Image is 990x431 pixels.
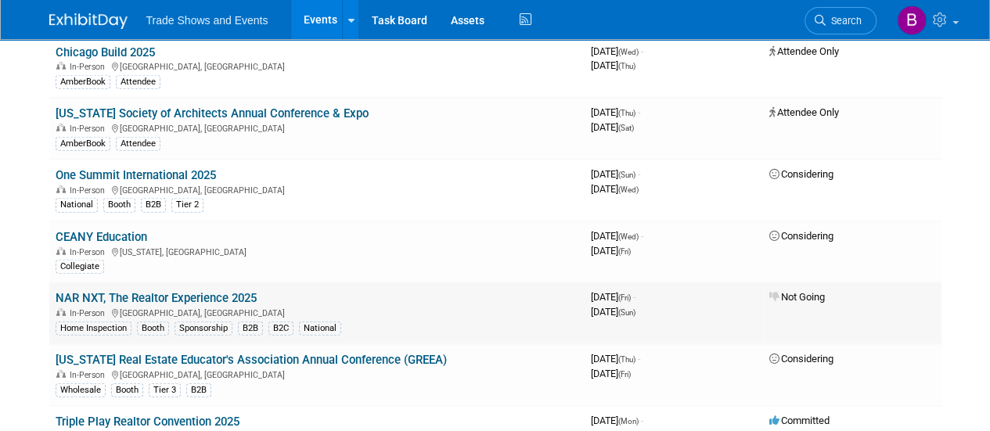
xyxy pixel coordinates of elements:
span: - [638,106,640,118]
span: - [633,291,635,303]
span: - [641,415,643,426]
img: In-Person Event [56,185,66,193]
span: (Fri) [618,370,631,379]
span: (Fri) [618,247,631,256]
a: [US_STATE] Real Estate Educator's Association Annual Conference (GREEA) [56,353,447,367]
div: National [56,198,98,212]
span: [DATE] [591,168,640,180]
span: (Wed) [618,232,639,241]
div: AmberBook [56,137,110,151]
a: One Summit International 2025 [56,168,216,182]
div: Home Inspection [56,321,131,336]
div: AmberBook [56,75,110,89]
span: [DATE] [591,183,639,195]
span: (Sun) [618,171,635,179]
div: [US_STATE], [GEOGRAPHIC_DATA] [56,245,578,257]
span: In-Person [70,124,110,134]
span: (Thu) [618,62,635,70]
div: Collegiate [56,260,104,274]
span: In-Person [70,308,110,318]
span: (Fri) [618,293,631,302]
span: - [641,230,643,242]
span: In-Person [70,370,110,380]
a: Triple Play Realtor Convention 2025 [56,415,239,429]
span: Search [826,15,862,27]
img: In-Person Event [56,124,66,131]
span: Trade Shows and Events [146,14,268,27]
span: [DATE] [591,368,631,379]
div: [GEOGRAPHIC_DATA], [GEOGRAPHIC_DATA] [56,59,578,72]
div: B2B [186,383,211,397]
span: [DATE] [591,415,643,426]
div: Tier 2 [171,198,203,212]
div: Attendee [116,75,160,89]
span: - [641,45,643,57]
div: [GEOGRAPHIC_DATA], [GEOGRAPHIC_DATA] [56,121,578,134]
div: [GEOGRAPHIC_DATA], [GEOGRAPHIC_DATA] [56,306,578,318]
span: [DATE] [591,291,635,303]
img: In-Person Event [56,308,66,316]
div: B2B [238,321,263,336]
span: In-Person [70,62,110,72]
div: B2C [268,321,293,336]
span: Considering [769,168,833,180]
div: National [299,321,341,336]
span: - [638,168,640,180]
div: Sponsorship [175,321,232,336]
a: Chicago Build 2025 [56,45,155,59]
span: Attendee Only [769,45,839,57]
span: [DATE] [591,106,640,118]
span: In-Person [70,247,110,257]
span: Attendee Only [769,106,839,118]
a: NAR NXT, The Realtor Experience 2025 [56,291,257,305]
span: In-Person [70,185,110,196]
span: Considering [769,230,833,242]
div: [GEOGRAPHIC_DATA], [GEOGRAPHIC_DATA] [56,368,578,380]
div: Booth [137,321,169,336]
span: [DATE] [591,353,640,365]
div: Attendee [116,137,160,151]
span: (Thu) [618,355,635,364]
img: In-Person Event [56,370,66,378]
span: (Wed) [618,185,639,194]
span: - [638,353,640,365]
span: Committed [769,415,830,426]
span: [DATE] [591,230,643,242]
span: (Wed) [618,48,639,56]
a: [US_STATE] Society of Architects Annual Conference & Expo [56,106,369,120]
img: In-Person Event [56,247,66,255]
div: Booth [111,383,143,397]
span: [DATE] [591,59,635,71]
a: CEANY Education [56,230,147,244]
a: Search [805,7,877,34]
span: Considering [769,353,833,365]
span: Not Going [769,291,825,303]
div: Wholesale [56,383,106,397]
span: [DATE] [591,245,631,257]
span: (Sun) [618,308,635,317]
span: [DATE] [591,45,643,57]
span: (Sat) [618,124,634,132]
span: [DATE] [591,306,635,318]
div: B2B [141,198,166,212]
span: [DATE] [591,121,634,133]
div: [GEOGRAPHIC_DATA], [GEOGRAPHIC_DATA] [56,183,578,196]
img: In-Person Event [56,62,66,70]
span: (Thu) [618,109,635,117]
img: Bobby DeSpain [897,5,927,35]
div: Booth [103,198,135,212]
span: (Mon) [618,417,639,426]
div: Tier 3 [149,383,181,397]
img: ExhibitDay [49,13,128,29]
